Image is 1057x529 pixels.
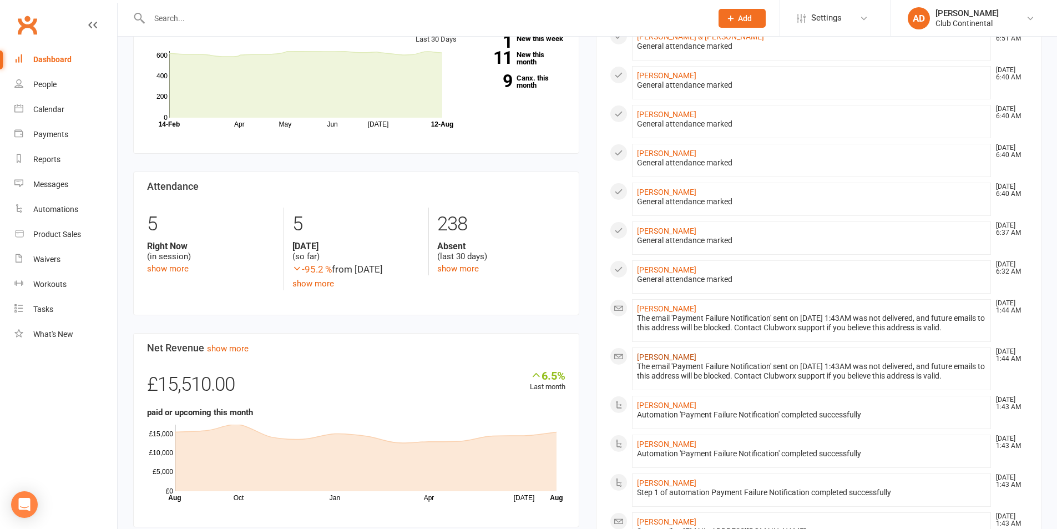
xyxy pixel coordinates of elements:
[637,478,696,487] a: [PERSON_NAME]
[990,300,1027,314] time: [DATE] 1:44 AM
[292,208,420,241] div: 5
[147,264,189,274] a: show more
[473,49,512,66] strong: 11
[292,241,420,262] div: (so far)
[437,241,565,262] div: (last 30 days)
[33,180,68,189] div: Messages
[637,80,987,90] div: General attendance marked
[147,241,275,251] strong: Right Now
[990,474,1027,488] time: [DATE] 1:43 AM
[637,32,764,41] a: [PERSON_NAME] & [PERSON_NAME]
[14,72,117,97] a: People
[637,149,696,158] a: [PERSON_NAME]
[811,6,842,31] span: Settings
[738,14,752,23] span: Add
[14,272,117,297] a: Workouts
[33,330,73,339] div: What's New
[33,305,53,314] div: Tasks
[14,97,117,122] a: Calendar
[14,122,117,147] a: Payments
[637,488,987,497] div: Step 1 of automation Payment Failure Notification completed successfully
[990,261,1027,275] time: [DATE] 6:32 AM
[473,74,565,89] a: 9Canx. this month
[147,181,565,192] h3: Attendance
[637,265,696,274] a: [PERSON_NAME]
[11,491,38,518] div: Open Intercom Messenger
[33,230,81,239] div: Product Sales
[33,130,68,139] div: Payments
[33,205,78,214] div: Automations
[473,73,512,89] strong: 9
[935,18,999,28] div: Club Continental
[990,435,1027,450] time: [DATE] 1:43 AM
[637,119,987,129] div: General attendance marked
[637,188,696,197] a: [PERSON_NAME]
[935,8,999,18] div: [PERSON_NAME]
[33,80,57,89] div: People
[14,197,117,222] a: Automations
[13,11,41,39] a: Clubworx
[990,105,1027,120] time: [DATE] 6:40 AM
[637,110,696,119] a: [PERSON_NAME]
[990,144,1027,159] time: [DATE] 6:40 AM
[637,314,987,332] div: The email 'Payment Failure Notification' sent on [DATE] 1:43AM was not delivered, and future emai...
[990,222,1027,236] time: [DATE] 6:37 AM
[33,280,67,289] div: Workouts
[14,147,117,172] a: Reports
[33,105,64,114] div: Calendar
[637,197,987,206] div: General attendance marked
[207,344,249,354] a: show more
[33,55,72,64] div: Dashboard
[14,172,117,197] a: Messages
[637,42,987,51] div: General attendance marked
[437,241,565,251] strong: Absent
[146,11,704,26] input: Search...
[719,9,766,28] button: Add
[14,247,117,272] a: Waivers
[437,264,479,274] a: show more
[147,241,275,262] div: (in session)
[147,407,253,417] strong: paid or upcoming this month
[14,47,117,72] a: Dashboard
[637,236,987,245] div: General attendance marked
[473,33,512,50] strong: 1
[637,226,696,235] a: [PERSON_NAME]
[637,275,987,284] div: General attendance marked
[990,183,1027,198] time: [DATE] 6:40 AM
[637,362,987,381] div: The email 'Payment Failure Notification' sent on [DATE] 1:43AM was not delivered, and future emai...
[990,67,1027,81] time: [DATE] 6:40 AM
[990,348,1027,362] time: [DATE] 1:44 AM
[637,71,696,80] a: [PERSON_NAME]
[292,241,420,251] strong: [DATE]
[637,401,696,410] a: [PERSON_NAME]
[14,222,117,247] a: Product Sales
[14,322,117,347] a: What's New
[14,297,117,322] a: Tasks
[292,279,334,289] a: show more
[530,369,565,393] div: Last month
[147,342,565,354] h3: Net Revenue
[530,369,565,381] div: 6.5%
[637,449,987,459] div: Automation 'Payment Failure Notification' completed successfully
[147,369,565,406] div: £15,510.00
[637,304,696,313] a: [PERSON_NAME]
[637,440,696,449] a: [PERSON_NAME]
[990,513,1027,527] time: [DATE] 1:43 AM
[473,51,565,66] a: 11New this month
[147,208,275,241] div: 5
[908,7,930,29] div: AD
[33,255,60,264] div: Waivers
[637,410,987,420] div: Automation 'Payment Failure Notification' completed successfully
[637,517,696,526] a: [PERSON_NAME]
[637,352,696,361] a: [PERSON_NAME]
[33,155,60,164] div: Reports
[990,396,1027,411] time: [DATE] 1:43 AM
[637,158,987,168] div: General attendance marked
[292,264,332,275] span: -95.2 %
[437,208,565,241] div: 238
[292,262,420,277] div: from [DATE]
[473,35,565,42] a: 1New this week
